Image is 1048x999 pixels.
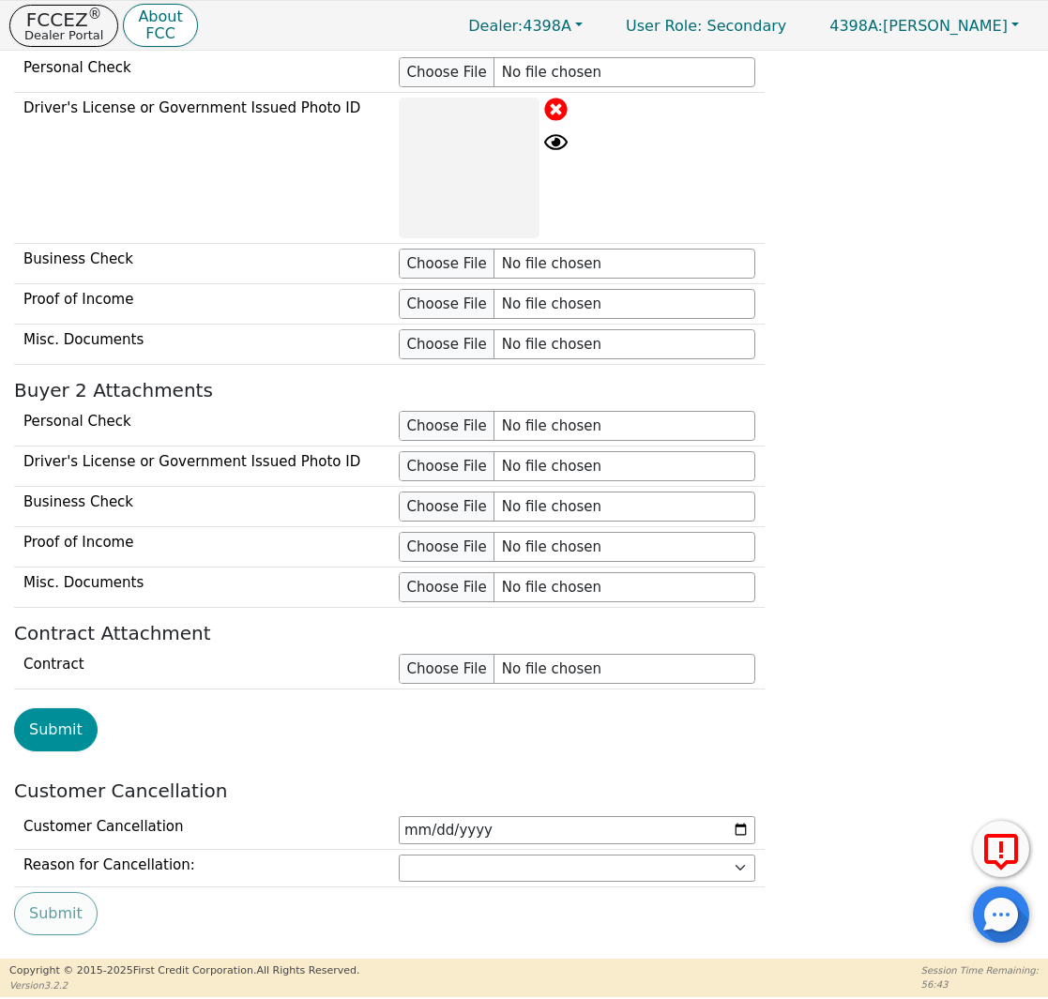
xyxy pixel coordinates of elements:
h4: Buyer 2 Attachments [14,379,1034,401]
td: Customer Cancellation [14,811,389,849]
span: User Role : [626,17,702,35]
p: Session Time Remaining: [921,963,1039,977]
span: All Rights Reserved. [256,964,359,976]
h4: Contract Attachment [14,622,1034,644]
p: About [138,9,182,24]
input: YYYY-MM-DD [399,816,755,844]
p: FCCEZ [24,10,103,29]
td: Proof of Income [14,527,389,568]
a: User Role: Secondary [607,8,805,44]
button: FCCEZ®Dealer Portal [9,5,118,47]
p: Version 3.2.2 [9,978,359,992]
button: 4398A:[PERSON_NAME] [810,11,1039,40]
td: Reason for Cancellation: [14,849,389,887]
td: Personal Check [14,53,389,93]
p: FCC [138,26,182,41]
td: Business Check [14,487,389,527]
td: Misc. Documents [14,568,389,608]
span: 4398A [468,17,571,35]
td: Driver's License or Government Issued Photo ID [14,447,389,487]
p: Copyright © 2015- 2025 First Credit Corporation. [9,963,359,979]
span: [PERSON_NAME] [829,17,1008,35]
td: Driver's License or Government Issued Photo ID [14,93,389,244]
p: 56:43 [921,977,1039,991]
span: 4398A: [829,17,883,35]
td: Misc. Documents [14,325,389,365]
button: Dealer:4398A [448,11,602,40]
button: Submit [14,708,98,751]
p: Dealer Portal [24,29,103,41]
span: Dealer: [468,17,523,35]
td: Contract [14,649,389,689]
td: Business Check [14,244,389,284]
button: AboutFCC [123,4,197,48]
td: Proof of Income [14,284,389,325]
p: Secondary [607,8,805,44]
td: Personal Check [14,406,389,447]
sup: ® [88,6,102,23]
button: Report Error to FCC [973,821,1029,877]
h2: Customer Cancellation [14,780,1034,802]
